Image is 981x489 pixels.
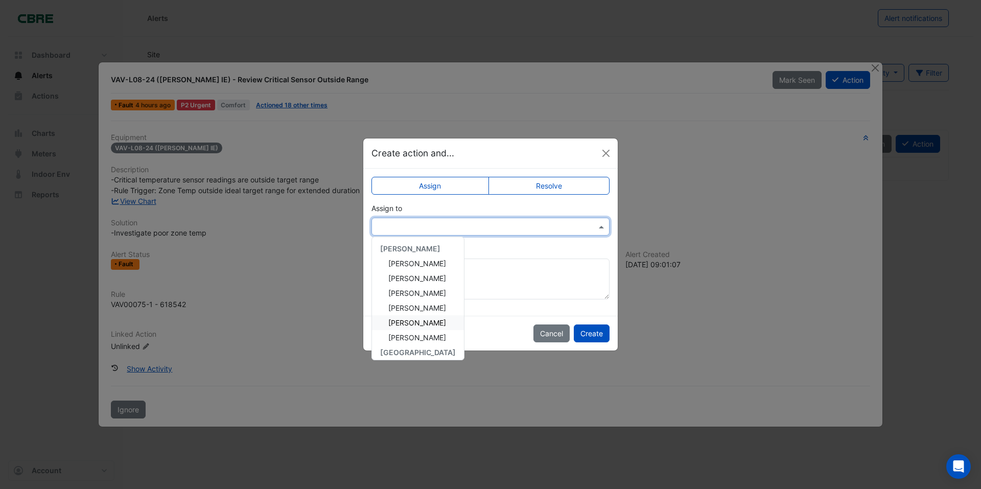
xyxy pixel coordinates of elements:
[388,274,446,283] span: [PERSON_NAME]
[388,333,446,342] span: [PERSON_NAME]
[371,177,489,195] label: Assign
[371,203,402,214] label: Assign to
[371,237,464,360] ng-dropdown-panel: Options list
[488,177,610,195] label: Resolve
[946,454,971,479] div: Open Intercom Messenger
[380,348,456,357] span: [GEOGRAPHIC_DATA]
[533,324,570,342] button: Cancel
[574,324,610,342] button: Create
[380,244,440,253] span: [PERSON_NAME]
[388,289,446,297] span: [PERSON_NAME]
[388,304,446,312] span: [PERSON_NAME]
[598,146,614,161] button: Close
[388,259,446,268] span: [PERSON_NAME]
[388,318,446,327] span: [PERSON_NAME]
[371,147,454,160] h5: Create action and...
